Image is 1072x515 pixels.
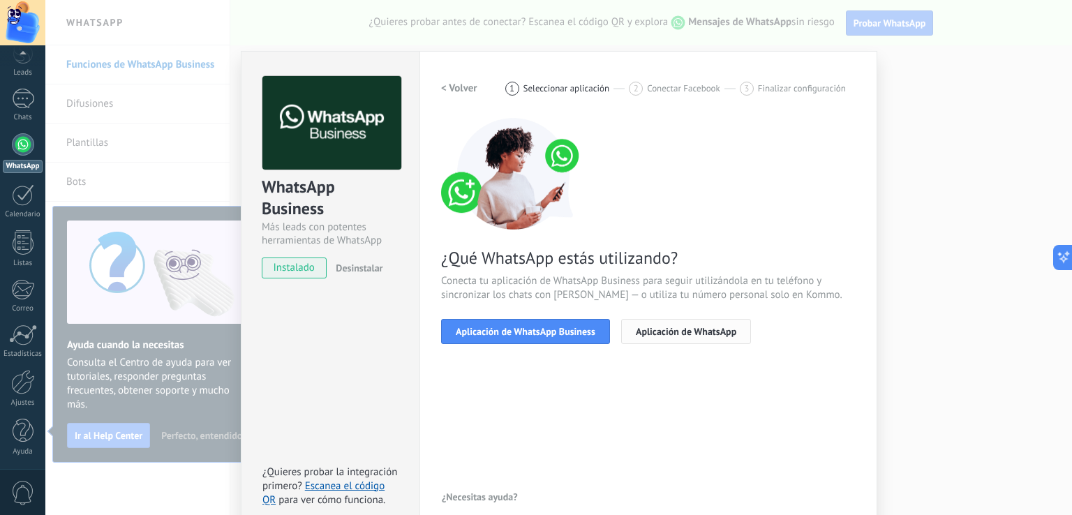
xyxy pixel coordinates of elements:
[262,257,326,278] span: instalado
[262,221,399,247] div: Más leads con potentes herramientas de WhatsApp
[744,82,749,94] span: 3
[621,319,751,344] button: Aplicación de WhatsApp
[262,176,399,221] div: WhatsApp Business
[3,398,43,408] div: Ajustes
[278,493,385,507] span: para ver cómo funciona.
[523,83,610,94] span: Seleccionar aplicación
[3,160,43,173] div: WhatsApp
[647,83,720,94] span: Conectar Facebook
[262,465,398,493] span: ¿Quieres probar la integración primero?
[262,76,401,170] img: logo_main.png
[634,82,639,94] span: 2
[441,76,477,101] button: < Volver
[441,118,588,230] img: connect number
[441,247,856,269] span: ¿Qué WhatsApp estás utilizando?
[441,319,610,344] button: Aplicación de WhatsApp Business
[509,82,514,94] span: 1
[3,447,43,456] div: Ayuda
[441,82,477,95] h2: < Volver
[441,486,519,507] button: ¿Necesitas ayuda?
[456,327,595,336] span: Aplicación de WhatsApp Business
[442,492,518,502] span: ¿Necesitas ayuda?
[3,350,43,359] div: Estadísticas
[3,259,43,268] div: Listas
[441,274,856,302] span: Conecta tu aplicación de WhatsApp Business para seguir utilizándola en tu teléfono y sincronizar ...
[336,262,382,274] span: Desinstalar
[3,68,43,77] div: Leads
[262,479,385,507] a: Escanea el código QR
[636,327,736,336] span: Aplicación de WhatsApp
[3,113,43,122] div: Chats
[758,83,846,94] span: Finalizar configuración
[3,304,43,313] div: Correo
[3,210,43,219] div: Calendario
[330,257,382,278] button: Desinstalar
